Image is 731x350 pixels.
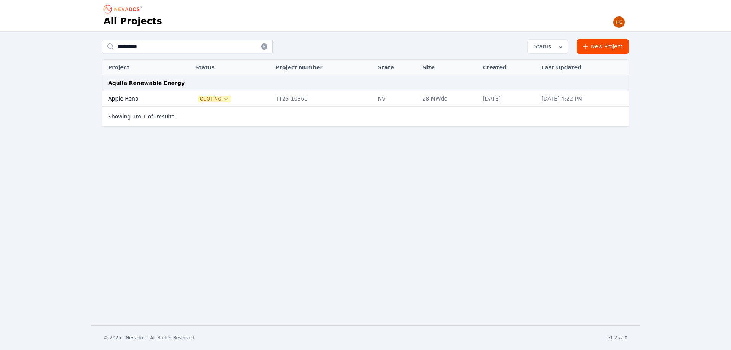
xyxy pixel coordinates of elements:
[198,96,231,102] button: Quoting
[272,60,374,75] th: Project Number
[102,60,177,75] th: Project
[613,16,625,28] img: Henar Luque
[374,60,419,75] th: State
[143,113,146,120] span: 1
[153,113,156,120] span: 1
[132,113,136,120] span: 1
[538,60,629,75] th: Last Updated
[102,75,629,91] td: Aquila Renewable Energy
[104,3,144,15] nav: Breadcrumb
[531,43,551,50] span: Status
[192,60,272,75] th: Status
[418,60,479,75] th: Size
[418,91,479,107] td: 28 MWdc
[104,15,162,27] h1: All Projects
[479,60,538,75] th: Created
[479,91,538,107] td: [DATE]
[538,91,629,107] td: [DATE] 4:22 PM
[104,335,195,341] div: © 2025 - Nevados - All Rights Reserved
[108,113,174,120] p: Showing to of results
[102,91,177,107] td: Apple Reno
[272,91,374,107] td: TT25-10361
[528,40,568,53] button: Status
[102,91,629,107] tr: Apple RenoQuotingTT25-10361NV28 MWdc[DATE][DATE] 4:22 PM
[374,91,419,107] td: NV
[607,335,627,341] div: v1.252.0
[577,39,629,54] a: New Project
